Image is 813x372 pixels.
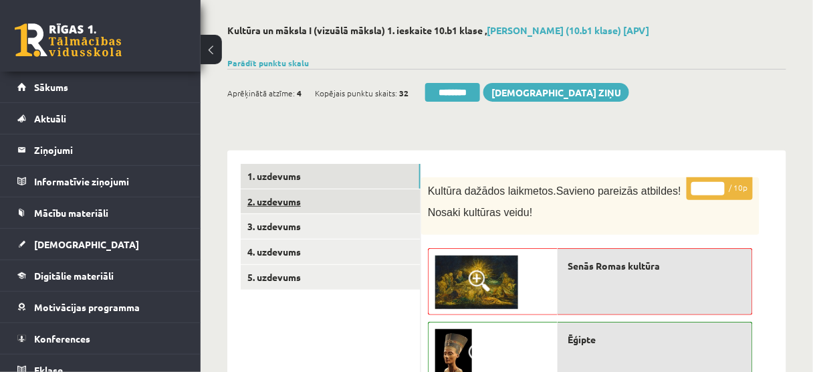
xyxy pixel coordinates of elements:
[487,24,650,36] a: [PERSON_NAME] (10.b1 klase) [APV]
[34,301,140,313] span: Motivācijas programma
[399,83,409,103] span: 32
[15,23,122,57] a: Rīgas 1. Tālmācības vidusskola
[17,323,184,354] a: Konferences
[556,185,681,197] span: Savieno pareizās atbildes!
[34,112,66,124] span: Aktuāli
[17,292,184,322] a: Motivācijas programma
[687,177,753,200] p: / 10p
[428,185,556,197] span: Kultūra dažādos laikmetos.
[428,207,533,218] span: Nosaki kultūras veidu!
[17,72,184,102] a: Sākums
[227,83,295,103] span: Aprēķinātā atzīme:
[17,229,184,260] a: [DEMOGRAPHIC_DATA]
[34,207,108,219] span: Mācību materiāli
[17,134,184,165] a: Ziņojumi
[34,333,90,345] span: Konferences
[315,83,397,103] span: Kopējais punktu skaits:
[13,13,309,27] body: Bagātinātā teksta redaktors, wiswyg-editor-47024810932280-1757050870-693
[34,166,184,197] legend: Informatīvie ziņojumi
[17,103,184,134] a: Aktuāli
[483,83,629,102] a: [DEMOGRAPHIC_DATA] ziņu
[34,238,139,250] span: [DEMOGRAPHIC_DATA]
[34,81,68,93] span: Sākums
[34,134,184,165] legend: Ziņojumi
[435,256,518,309] img: 6.jpg
[568,333,596,347] span: Ēģipte
[568,259,660,273] span: Senās Romas kultūra
[34,270,114,282] span: Digitālie materiāli
[17,197,184,228] a: Mācību materiāli
[241,164,421,189] a: 1. uzdevums
[297,83,302,103] span: 4
[241,189,421,214] a: 2. uzdevums
[241,265,421,290] a: 5. uzdevums
[227,25,786,36] h2: Kultūra un māksla I (vizuālā māksla) 1. ieskaite 10.b1 klase ,
[241,240,421,264] a: 4. uzdevums
[227,58,309,68] a: Parādīt punktu skalu
[17,166,184,197] a: Informatīvie ziņojumi
[241,214,421,239] a: 3. uzdevums
[17,260,184,291] a: Digitālie materiāli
